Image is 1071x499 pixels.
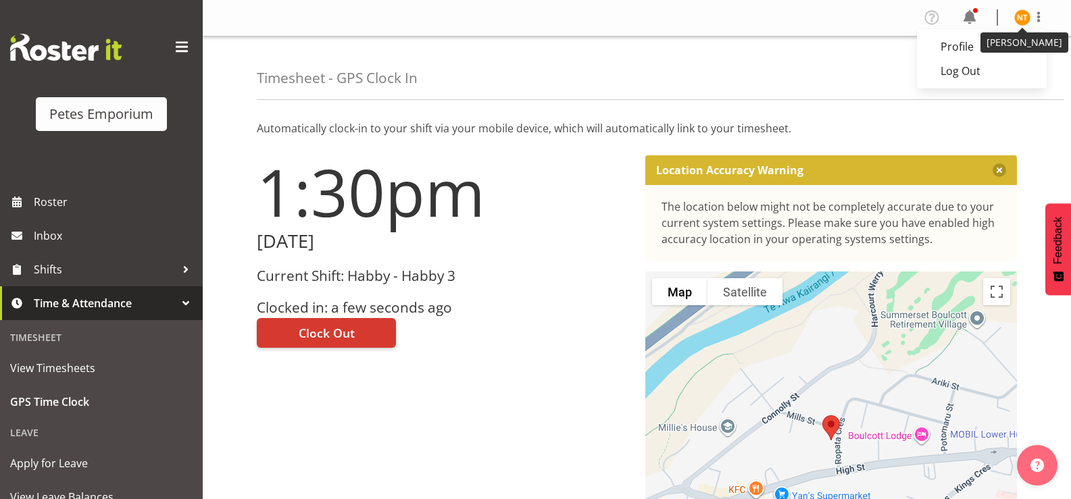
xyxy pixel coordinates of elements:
span: Time & Attendance [34,293,176,313]
h3: Clocked in: a few seconds ago [257,300,629,315]
span: Feedback [1052,217,1064,264]
img: Rosterit website logo [10,34,122,61]
h2: [DATE] [257,231,629,252]
div: The location below might not be completely accurate due to your current system settings. Please m... [662,199,1001,247]
a: View Timesheets [3,351,199,385]
button: Clock Out [257,318,396,348]
h1: 1:30pm [257,155,629,228]
h3: Current Shift: Habby - Habby 3 [257,268,629,284]
button: Toggle fullscreen view [983,278,1010,305]
button: Show street map [652,278,707,305]
a: Apply for Leave [3,446,199,480]
button: Feedback - Show survey [1045,203,1071,295]
span: Clock Out [299,324,355,342]
span: View Timesheets [10,358,193,378]
img: help-xxl-2.png [1030,458,1044,472]
p: Location Accuracy Warning [656,163,803,177]
a: Log Out [917,59,1047,83]
a: GPS Time Clock [3,385,199,419]
button: Close message [993,163,1006,177]
img: nicole-thomson8388.jpg [1014,9,1030,26]
a: Profile [917,34,1047,59]
span: Inbox [34,226,196,246]
h4: Timesheet - GPS Clock In [257,70,418,86]
p: Automatically clock-in to your shift via your mobile device, which will automatically link to you... [257,120,1017,136]
button: Show satellite imagery [707,278,782,305]
span: Shifts [34,259,176,280]
span: Roster [34,192,196,212]
div: Petes Emporium [49,104,153,124]
span: Apply for Leave [10,453,193,473]
span: GPS Time Clock [10,392,193,412]
div: Leave [3,419,199,446]
div: Timesheet [3,323,199,351]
